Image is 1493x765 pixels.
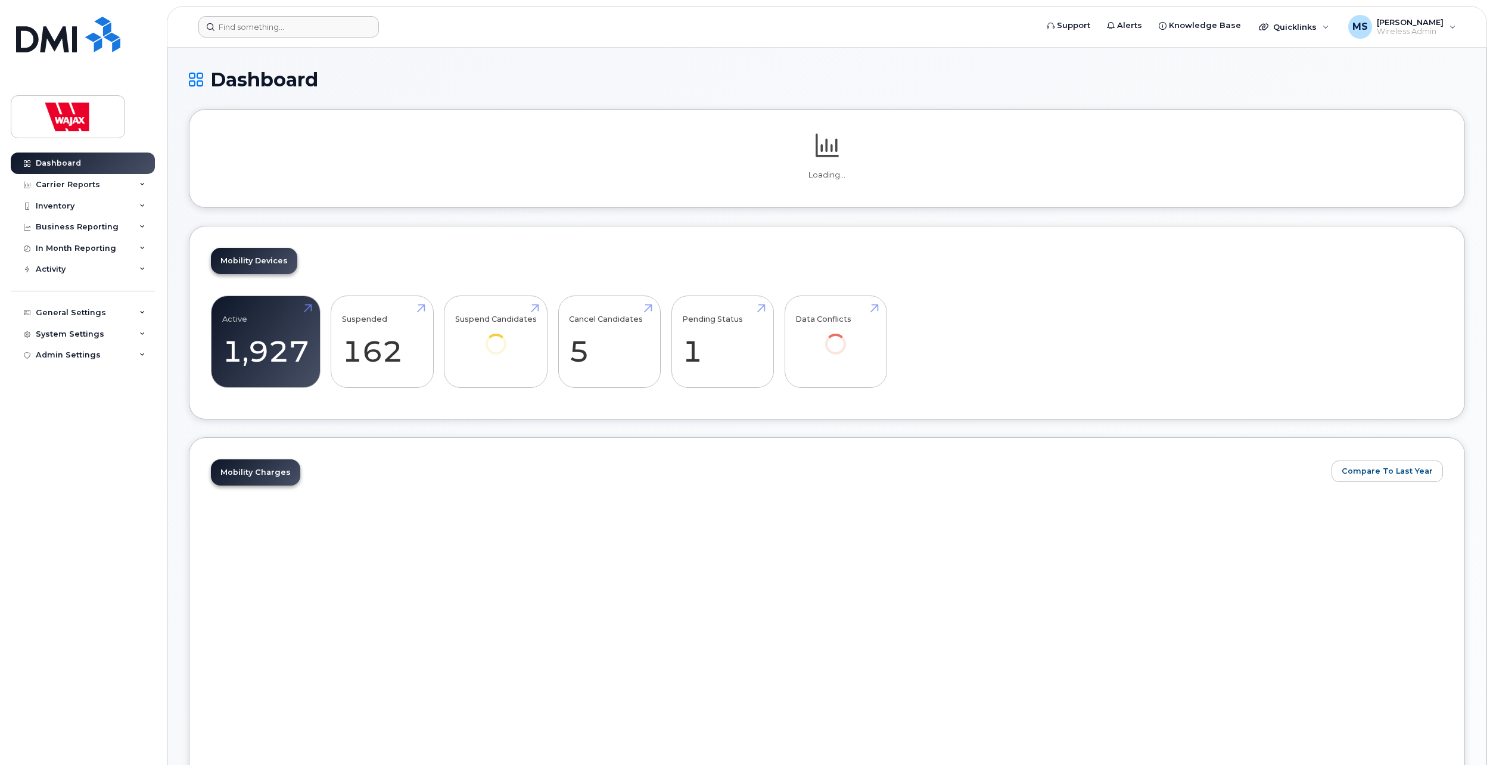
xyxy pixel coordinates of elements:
[211,459,300,486] a: Mobility Charges
[455,303,537,371] a: Suspend Candidates
[1332,461,1443,482] button: Compare To Last Year
[795,303,876,371] a: Data Conflicts
[211,170,1443,181] p: Loading...
[211,248,297,274] a: Mobility Devices
[682,303,763,381] a: Pending Status 1
[342,303,422,381] a: Suspended 162
[189,69,1465,90] h1: Dashboard
[569,303,649,381] a: Cancel Candidates 5
[222,303,309,381] a: Active 1,927
[1342,465,1433,477] span: Compare To Last Year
